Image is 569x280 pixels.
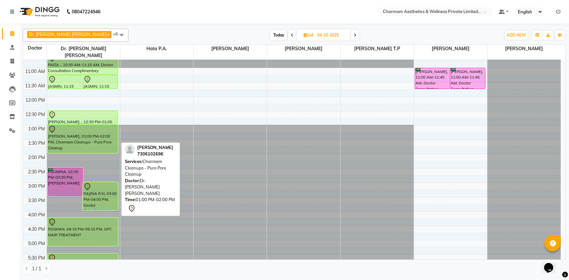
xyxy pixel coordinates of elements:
[27,183,47,190] div: 3:00 PM
[507,33,526,37] span: ADD NEW
[341,45,414,53] span: [PERSON_NAME] T.P
[48,168,82,196] div: FOUMINA, 02:30 PM-03:30 PM, [PERSON_NAME]
[505,31,528,40] button: ADD NEW
[542,254,562,273] iframe: chat widget
[315,30,348,40] input: 2025-10-04
[27,140,47,147] div: 1:30 PM
[137,151,173,157] div: 7306102696
[48,111,118,124] div: [PERSON_NAME] ., 12:30 PM-01:00 PM, Doctor Consultation Complimentary
[450,68,485,89] div: [PERSON_NAME], 11:00 AM-11:45 AM, Doctor Consultation Complimentary
[32,265,41,272] span: 1 / 1
[47,45,120,60] span: Dr. [PERSON_NAME] [PERSON_NAME]
[48,75,82,89] div: JASMIN, 11:15 AM-11:45 AM, Doctor Consultation Complimentary
[24,97,47,104] div: 12:00 PM
[125,159,142,164] span: Services:
[29,32,107,37] span: Dr. [PERSON_NAME] [PERSON_NAME]
[23,45,47,52] div: Doctor
[302,33,315,37] span: Sat
[48,125,118,153] div: [PERSON_NAME], 01:00 PM-02:00 PM, Charmam Cleanups - Pure Pore Cleanup
[72,3,100,21] b: 08047224946
[415,68,450,89] div: [PERSON_NAME], 11:00 AM-11:45 AM, Doctor Consultation Complimentary
[125,144,135,154] img: profile
[267,45,340,53] span: [PERSON_NAME]
[24,82,47,89] div: 11:30 AM
[120,45,193,53] span: Hala P.A.
[17,3,61,21] img: logo
[113,31,123,37] span: +6
[27,226,47,233] div: 4:30 PM
[83,75,118,89] div: JASMIN, 11:15 AM-11:45 AM, Doctor Consultation Complimentary
[27,169,47,175] div: 2:30 PM
[107,32,110,37] a: x
[83,183,118,210] div: RAJINA R.N, 03:00 PM-04:00 PM, Doctor Consultation Complimentary
[24,68,47,75] div: 11:00 AM
[125,178,176,197] div: Dr. [PERSON_NAME] [PERSON_NAME]
[27,154,47,161] div: 2:00 PM
[271,30,287,40] span: Today
[125,159,166,177] span: Charmam Cleanups - Pure Pore Cleanup
[125,178,140,183] span: Doctor:
[27,212,47,218] div: 4:00 PM
[48,218,118,246] div: ROSHAN, 04:15 PM-05:15 PM, GFC HAIR TREATMENT
[125,197,176,203] div: 01:00 PM-02:00 PM
[27,255,47,261] div: 5:30 PM
[487,45,561,53] span: [PERSON_NAME]
[27,125,47,132] div: 1:00 PM
[48,54,118,74] div: FAIZA ., 10:30 AM-11:15 AM, Doctor Consultation Complimentary
[27,197,47,204] div: 3:30 PM
[137,145,173,150] span: [PERSON_NAME]
[24,111,47,118] div: 12:30 PM
[125,197,136,202] span: Time:
[414,45,487,53] span: [PERSON_NAME]
[27,240,47,247] div: 5:00 PM
[194,45,267,53] span: [PERSON_NAME]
